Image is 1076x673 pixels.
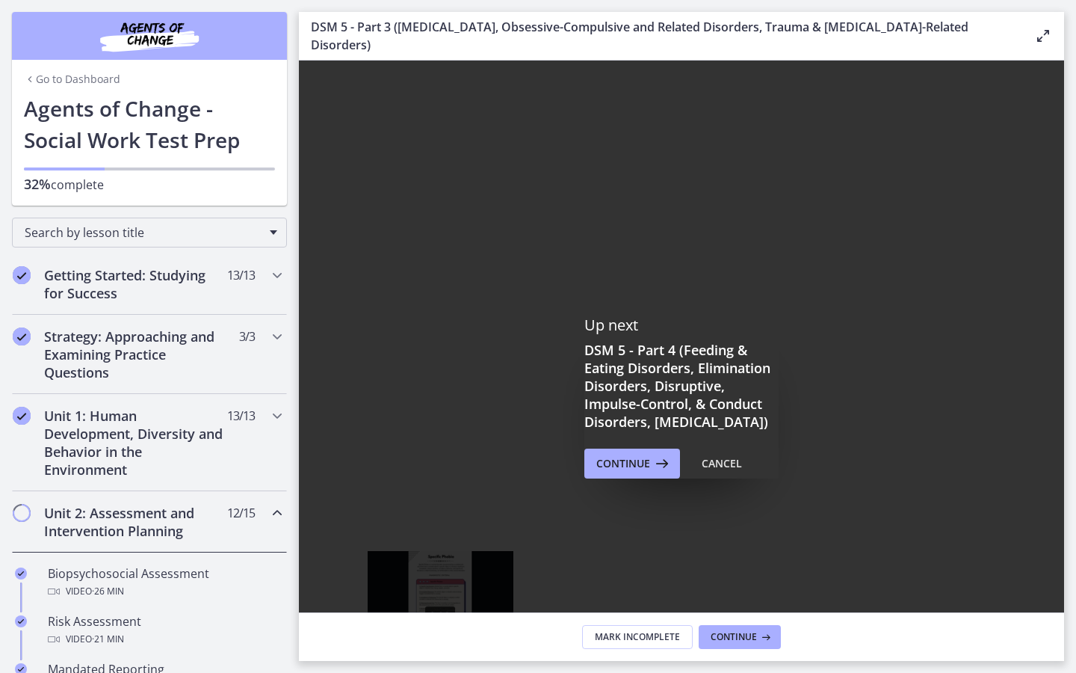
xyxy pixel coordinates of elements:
h3: DSM 5 - Part 3 ([MEDICAL_DATA], Obsessive-Compulsive and Related Disorders, Trauma & [MEDICAL_DAT... [311,18,1010,54]
div: Cancel [702,455,742,473]
i: Completed [13,407,31,425]
p: complete [24,175,275,194]
span: Continue [596,455,650,473]
button: Continue [584,449,680,479]
div: Biopsychosocial Assessment [48,565,281,600]
i: Completed [13,328,31,345]
button: Mark Incomplete [582,625,693,649]
div: Playbar [90,573,639,606]
button: Mute [649,573,687,606]
div: Search by lesson title [12,218,287,248]
span: 12 / 15 [227,504,255,522]
span: Search by lesson title [25,224,262,241]
button: Continue [699,625,781,649]
span: · 26 min [92,583,124,600]
h3: DSM 5 - Part 4 (Feeding & Eating Disorders, Elimination Disorders, Disruptive, Impulse-Control, &... [584,341,779,431]
button: Show settings menu [687,573,726,606]
i: Completed [13,266,31,284]
h2: Getting Started: Studying for Success [44,266,226,302]
div: Risk Assessment [48,612,281,648]
span: 32% [24,175,51,193]
span: 3 / 3 [239,328,255,345]
h1: Agents of Change - Social Work Test Prep [24,93,275,156]
h2: Strategy: Approaching and Examining Practice Questions [44,328,226,381]
span: · 21 min [92,630,124,648]
i: Completed [15,568,27,580]
div: Video [48,630,281,648]
span: Continue [711,631,757,643]
div: Video [48,583,281,600]
button: Cancel [690,449,754,479]
a: Go to Dashboard [24,72,120,87]
h2: Unit 2: Assessment and Intervention Planning [44,504,226,540]
span: Mark Incomplete [595,631,680,643]
span: 13 / 13 [227,266,255,284]
span: 13 / 13 [227,407,255,425]
i: Completed [15,615,27,627]
h2: Unit 1: Human Development, Diversity and Behavior in the Environment [44,407,226,479]
button: Fullscreen [726,573,765,606]
img: Agents of Change Social Work Test Prep [60,18,239,54]
p: Up next [584,316,779,335]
